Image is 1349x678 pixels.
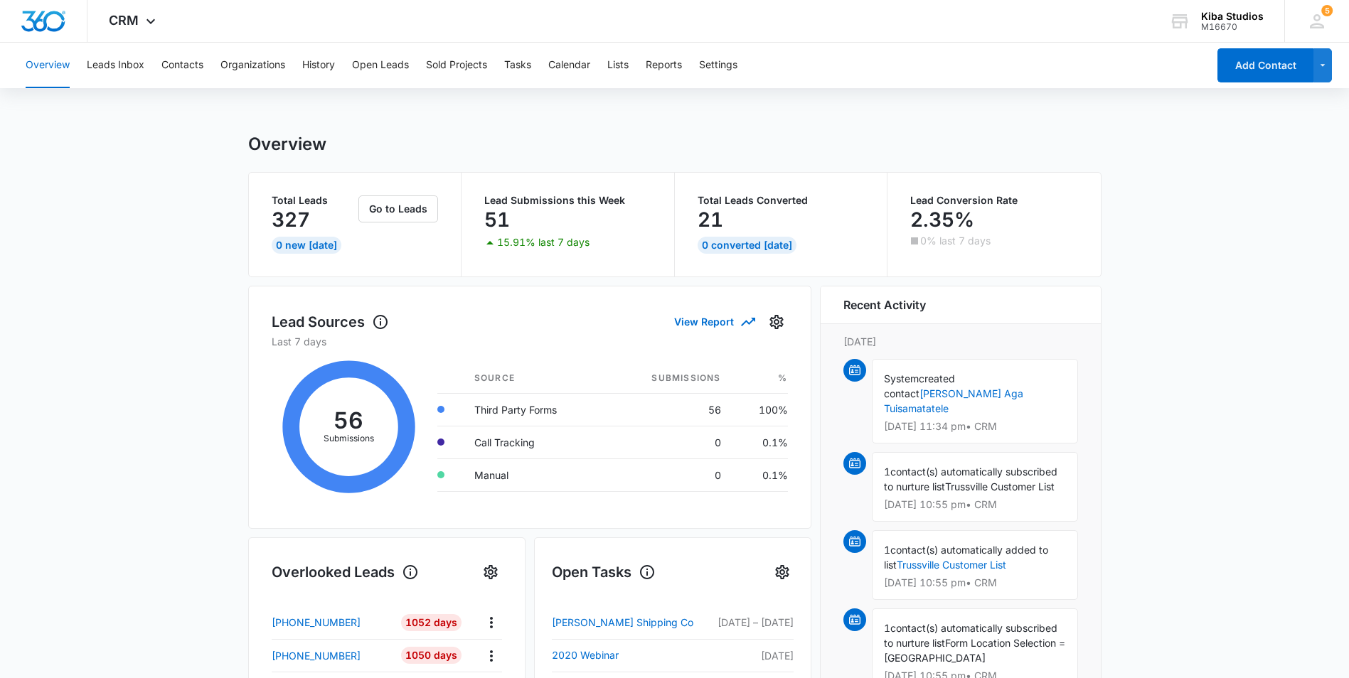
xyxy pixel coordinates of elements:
th: Submissions [607,363,732,394]
span: System [884,372,919,384]
button: Actions [480,645,502,667]
button: Settings [479,561,502,583]
p: Last 7 days [272,334,788,349]
button: Tasks [504,43,531,88]
button: Settings [771,561,794,583]
div: 0 Converted [DATE] [698,237,796,254]
th: % [732,363,788,394]
td: 0 [607,458,732,491]
div: 1050 Days [401,647,462,664]
button: Add Contact [1217,48,1313,82]
button: Organizations [220,43,285,88]
td: 56 [607,393,732,426]
td: 0 [607,426,732,458]
a: [PERSON_NAME] Aga Tuisamatatele [884,387,1023,414]
a: [PHONE_NUMBER] [272,615,391,630]
button: Open Leads [352,43,409,88]
button: History [302,43,335,88]
button: Go to Leads [358,195,438,222]
h1: Open Tasks [552,561,656,583]
span: CRM [109,13,139,28]
button: Reports [646,43,682,88]
p: Lead Submissions this Week [484,195,651,205]
p: 51 [484,208,510,231]
p: [PHONE_NUMBER] [272,648,361,663]
span: contact(s) automatically added to list [884,544,1048,571]
h1: Lead Sources [272,311,389,333]
span: 1 [884,466,890,478]
p: [DATE] [709,648,794,663]
a: [PHONE_NUMBER] [272,648,391,663]
div: account name [1201,11,1264,22]
div: notifications count [1321,5,1333,16]
td: 0.1% [732,426,788,458]
p: [DATE] – [DATE] [709,615,794,630]
div: account id [1201,22,1264,32]
p: [DATE] 11:34 pm • CRM [884,421,1066,431]
span: 1 [884,544,890,556]
td: Third Party Forms [463,393,607,426]
a: Go to Leads [358,203,438,215]
button: Overview [26,43,70,88]
button: Contacts [161,43,203,88]
span: 5 [1321,5,1333,16]
a: Trussville Customer List [897,559,1006,571]
p: 327 [272,208,310,231]
p: 15.91% last 7 days [497,237,590,247]
p: Lead Conversion Rate [910,195,1078,205]
p: Total Leads Converted [698,195,865,205]
span: Trussville Customer List [945,480,1055,493]
span: Form Location Selection = [GEOGRAPHIC_DATA] [884,637,1065,664]
button: Sold Projects [426,43,487,88]
h6: Recent Activity [843,296,926,313]
span: contact(s) automatically subscribed to nurture list [884,466,1057,493]
button: Lists [607,43,629,88]
a: 2020 Webinar [552,647,709,664]
p: 21 [698,208,723,231]
span: contact(s) automatically subscribed to nurture list [884,622,1057,649]
div: 1052 Days [401,614,462,631]
td: 0.1% [732,458,788,491]
span: 1 [884,622,890,634]
p: 0% last 7 days [920,236,991,246]
button: Settings [765,311,788,333]
p: Total Leads [272,195,356,205]
button: Actions [480,611,502,633]
p: [PHONE_NUMBER] [272,615,361,630]
h1: Overlooked Leads [272,561,419,583]
td: Call Tracking [463,426,607,458]
p: [DATE] 10:55 pm • CRM [884,578,1066,588]
td: Manual [463,458,607,491]
div: 0 New [DATE] [272,237,341,254]
a: [PERSON_NAME] Shipping Co [552,614,709,631]
button: Leads Inbox [87,43,144,88]
p: [DATE] 10:55 pm • CRM [884,500,1066,510]
td: 100% [732,393,788,426]
th: Source [463,363,607,394]
button: Calendar [548,43,590,88]
p: 2.35% [910,208,974,231]
button: Settings [699,43,737,88]
h1: Overview [248,134,326,155]
button: View Report [674,309,754,334]
p: [DATE] [843,334,1078,349]
span: created contact [884,372,955,399]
